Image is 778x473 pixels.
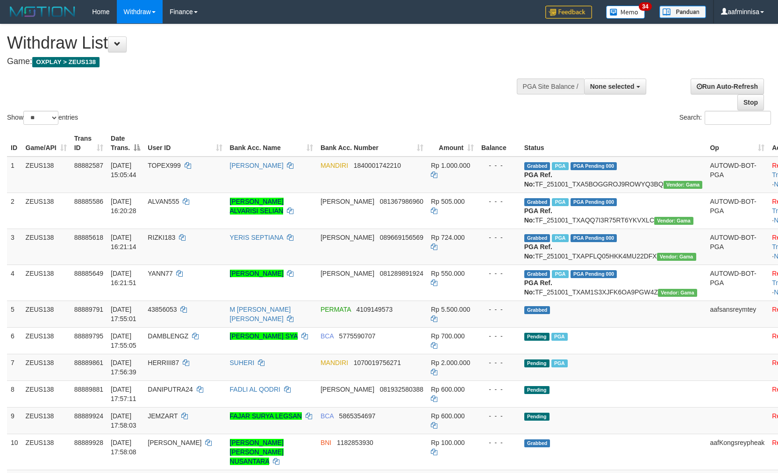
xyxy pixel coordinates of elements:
div: - - - [481,331,517,341]
th: Bank Acc. Name: activate to sort column ascending [226,130,317,157]
span: Grabbed [524,198,550,206]
span: JEMZART [148,412,178,420]
span: Grabbed [524,234,550,242]
span: Copy 081367986960 to clipboard [380,198,423,205]
th: Bank Acc. Number: activate to sort column ascending [317,130,427,157]
span: Rp 2.000.000 [431,359,470,366]
td: AUTOWD-BOT-PGA [706,157,768,193]
span: 34 [639,2,651,11]
span: BCA [321,332,334,340]
span: Rp 700.000 [431,332,464,340]
span: Marked by aafanarl [552,198,568,206]
td: ZEUS138 [22,407,71,434]
span: [DATE] 17:55:01 [111,306,136,322]
span: Marked by aafanarl [552,234,568,242]
span: Marked by aafnoeunsreypich [551,333,568,341]
span: [DATE] 15:05:44 [111,162,136,179]
th: Amount: activate to sort column ascending [427,130,478,157]
td: TF_251001_TXAPFLQ05HKK4MU22DFX [521,229,707,265]
td: ZEUS138 [22,229,71,265]
span: 88889924 [74,412,103,420]
a: SUHERI [230,359,255,366]
th: Game/API: activate to sort column ascending [22,130,71,157]
span: PGA Pending [571,198,617,206]
td: ZEUS138 [22,380,71,407]
label: Show entries [7,111,78,125]
label: Search: [679,111,771,125]
span: ALVAN555 [148,198,179,205]
a: Run Auto-Refresh [691,79,764,94]
td: 10 [7,434,22,470]
td: TF_251001_TXAQQ7I3R75RT6YKVXLC [521,193,707,229]
span: MANDIRI [321,359,348,366]
td: AUTOWD-BOT-PGA [706,193,768,229]
span: [DATE] 17:58:03 [111,412,136,429]
span: DANIPUTRA24 [148,386,193,393]
span: Vendor URL: https://trx31.1velocity.biz [657,253,696,261]
th: Trans ID: activate to sort column ascending [71,130,107,157]
span: 88889791 [74,306,103,313]
th: Date Trans.: activate to sort column descending [107,130,144,157]
div: - - - [481,197,517,206]
a: [PERSON_NAME] SYA [230,332,298,340]
span: BNI [321,439,331,446]
a: [PERSON_NAME] ALVARISI SELIAN [230,198,284,215]
img: Feedback.jpg [545,6,592,19]
span: [PERSON_NAME] [321,386,374,393]
div: - - - [481,233,517,242]
td: 6 [7,327,22,354]
span: Copy 1070019756271 to clipboard [354,359,401,366]
span: PGA Pending [571,270,617,278]
th: Status [521,130,707,157]
td: 3 [7,229,22,265]
span: OXPLAY > ZEUS138 [32,57,100,67]
span: Rp 5.500.000 [431,306,470,313]
span: PGA Pending [571,162,617,170]
h4: Game: [7,57,509,66]
td: 8 [7,380,22,407]
span: Pending [524,359,550,367]
span: Grabbed [524,162,550,170]
span: Grabbed [524,306,550,314]
div: - - - [481,411,517,421]
span: Vendor URL: https://trx31.1velocity.biz [654,217,693,225]
a: FAJAR SURYA LEGSAN [230,412,302,420]
span: 88889881 [74,386,103,393]
span: 43856053 [148,306,177,313]
span: [PERSON_NAME] [321,198,374,205]
span: 88889795 [74,332,103,340]
div: PGA Site Balance / [517,79,584,94]
span: Copy 1182853930 to clipboard [337,439,373,446]
div: - - - [481,385,517,394]
span: Marked by aafnoeunsreypich [552,162,568,170]
span: [DATE] 17:58:08 [111,439,136,456]
a: M [PERSON_NAME] [PERSON_NAME] [230,306,291,322]
td: aafsansreymtey [706,301,768,327]
b: PGA Ref. No: [524,171,552,188]
div: - - - [481,269,517,278]
img: panduan.png [659,6,706,18]
input: Search: [705,111,771,125]
th: Balance [478,130,521,157]
span: Pending [524,413,550,421]
div: - - - [481,358,517,367]
span: HERRIII87 [148,359,179,366]
span: [DATE] 17:55:05 [111,332,136,349]
span: BCA [321,412,334,420]
td: 5 [7,301,22,327]
span: 88885586 [74,198,103,205]
span: [DATE] 17:56:39 [111,359,136,376]
span: Copy 081289891924 to clipboard [380,270,423,277]
b: PGA Ref. No: [524,207,552,224]
div: - - - [481,438,517,447]
td: ZEUS138 [22,354,71,380]
span: Rp 1.000.000 [431,162,470,169]
td: TF_251001_TXAM1S3XJFK6OA9PGW4Z [521,265,707,301]
span: Pending [524,386,550,394]
td: AUTOWD-BOT-PGA [706,265,768,301]
a: FADLI AL QODRI [230,386,280,393]
select: Showentries [23,111,58,125]
td: 4 [7,265,22,301]
a: Stop [737,94,764,110]
span: MANDIRI [321,162,348,169]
